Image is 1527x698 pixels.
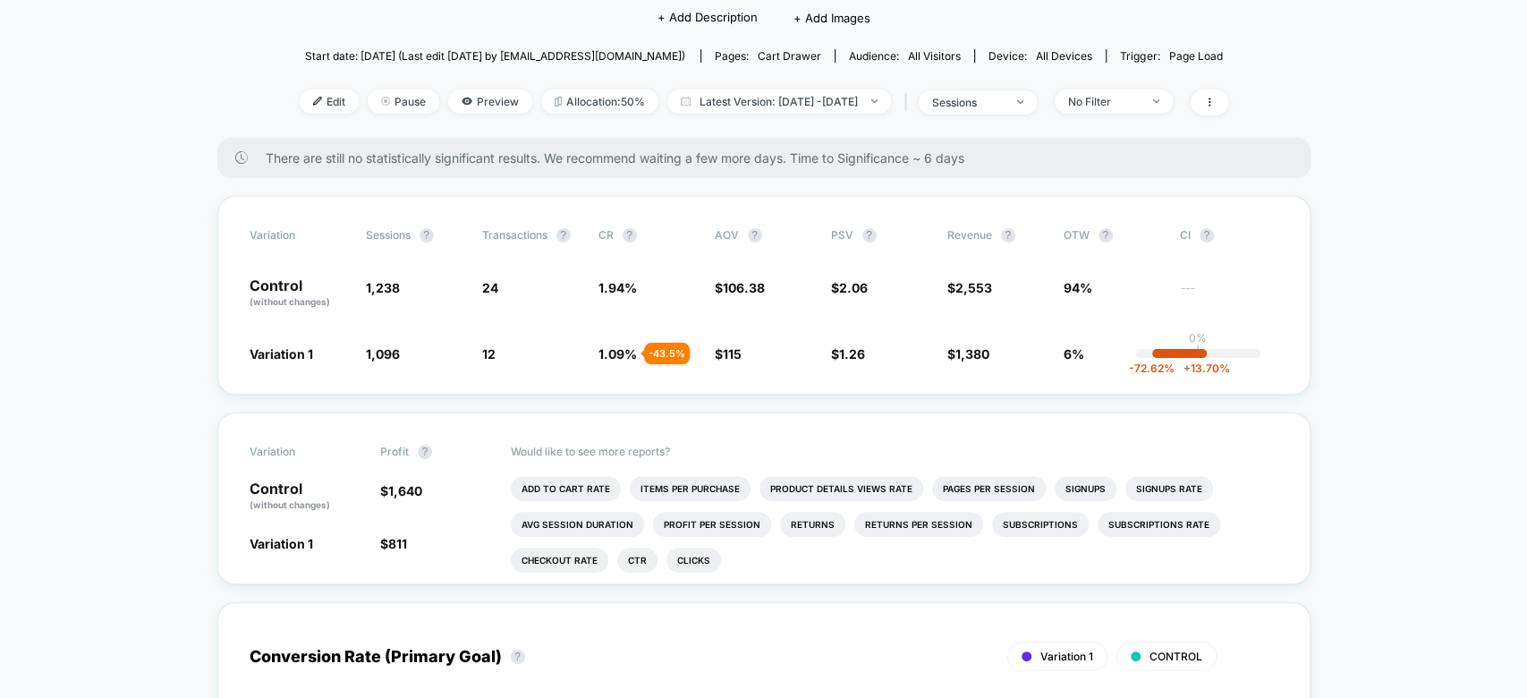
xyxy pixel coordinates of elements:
[657,9,757,27] span: + Add Description
[555,97,562,106] img: rebalance
[380,445,409,458] span: Profit
[831,280,868,295] span: $
[947,346,989,362] span: $
[1180,228,1278,243] span: CI
[1153,99,1159,103] img: end
[1017,100,1023,104] img: end
[681,97,691,106] img: calendar
[420,228,434,243] button: ?
[1036,49,1092,63] span: all devices
[418,445,432,459] button: ?
[380,536,407,551] span: $
[1098,512,1220,537] li: Subscriptions Rate
[1068,95,1140,108] div: No Filter
[831,228,853,242] span: PSV
[366,346,400,362] span: 1,096
[831,346,865,362] span: $
[598,280,637,295] span: 1.94 %
[1055,476,1116,501] li: Signups
[250,278,348,309] p: Control
[381,97,390,106] img: end
[748,228,762,243] button: ?
[723,280,765,295] span: 106.38
[305,49,685,63] span: Start date: [DATE] (Last edit [DATE] by [EMAIL_ADDRESS][DOMAIN_NAME])
[482,280,498,295] span: 24
[955,346,989,362] span: 1,380
[623,228,637,243] button: ?
[511,650,525,664] button: ?
[511,476,621,501] li: Add To Cart Rate
[1001,228,1015,243] button: ?
[250,499,330,510] span: (without changes)
[366,228,411,242] span: Sessions
[1064,228,1162,243] span: OTW
[511,548,608,573] li: Checkout Rate
[955,280,992,295] span: 2,553
[313,97,322,106] img: edit
[653,512,771,537] li: Profit Per Session
[250,481,362,512] p: Control
[715,49,821,63] div: Pages:
[1125,476,1213,501] li: Signups Rate
[556,228,571,243] button: ?
[666,548,721,573] li: Clicks
[250,346,313,362] span: Variation 1
[250,536,313,551] span: Variation 1
[1200,228,1214,243] button: ?
[380,483,422,498] span: $
[388,536,407,551] span: 811
[541,89,658,114] span: Allocation: 50%
[511,512,644,537] li: Avg Session Duration
[932,476,1046,501] li: Pages Per Session
[1040,650,1093,663] span: Variation 1
[630,476,751,501] li: Items Per Purchase
[715,280,765,295] span: $
[482,346,496,362] span: 12
[667,89,891,114] span: Latest Version: [DATE] - [DATE]
[1175,362,1230,375] span: 13.70 %
[300,89,359,114] span: Edit
[1196,345,1200,358] p: |
[900,89,919,115] span: |
[715,228,739,242] span: AOV
[366,280,400,295] span: 1,238
[1099,228,1113,243] button: ?
[368,89,439,114] span: Pause
[715,346,742,362] span: $
[388,483,422,498] span: 1,640
[250,228,348,243] span: Variation
[758,49,821,63] span: cart drawer
[598,228,614,242] span: CR
[849,49,961,63] div: Audience:
[1168,49,1222,63] span: Page Load
[947,228,992,242] span: Revenue
[1180,283,1278,309] span: ---
[1120,49,1222,63] div: Trigger:
[482,228,547,242] span: Transactions
[448,89,532,114] span: Preview
[759,476,923,501] li: Product Details Views Rate
[839,280,868,295] span: 2.06
[1183,362,1191,375] span: +
[250,296,330,307] span: (without changes)
[1064,346,1084,362] span: 6%
[644,343,690,364] div: - 43.5 %
[780,512,845,537] li: Returns
[932,96,1004,109] div: sessions
[1149,650,1202,663] span: CONTROL
[617,548,657,573] li: Ctr
[723,346,742,362] span: 115
[839,346,865,362] span: 1.26
[862,228,877,243] button: ?
[511,445,1278,458] p: Would like to see more reports?
[947,280,992,295] span: $
[250,445,348,459] span: Variation
[992,512,1089,537] li: Subscriptions
[793,11,870,25] span: + Add Images
[871,99,878,103] img: end
[908,49,961,63] span: All Visitors
[974,49,1106,63] span: Device:
[1064,280,1092,295] span: 94%
[598,346,637,362] span: 1.09 %
[266,150,1275,166] span: There are still no statistically significant results. We recommend waiting a few more days . Time...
